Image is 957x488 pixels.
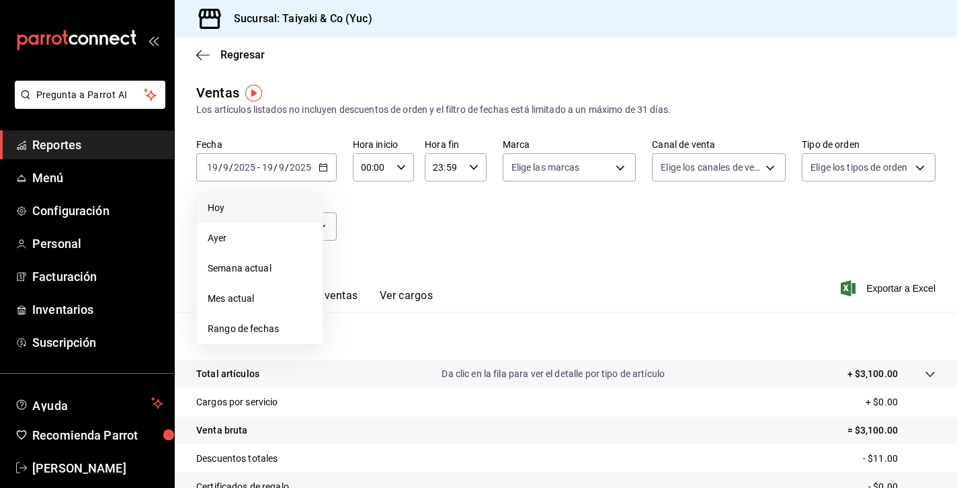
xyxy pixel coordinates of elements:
[223,11,372,27] h3: Sucursal: Taiyaki & Co (Yuc)
[847,367,898,381] p: + $3,100.00
[866,395,935,409] p: + $0.00
[233,162,256,173] input: ----
[196,83,239,103] div: Ventas
[196,423,247,438] p: Venta bruta
[32,459,163,477] span: [PERSON_NAME]
[511,161,580,174] span: Elige las marcas
[425,140,486,149] label: Hora fin
[229,162,233,173] span: /
[32,426,163,444] span: Recomienda Parrot
[802,140,935,149] label: Tipo de orden
[32,333,163,352] span: Suscripción
[208,231,312,245] span: Ayer
[36,88,144,102] span: Pregunta a Parrot AI
[863,452,935,466] p: - $11.00
[503,140,636,149] label: Marca
[289,162,312,173] input: ----
[208,292,312,306] span: Mes actual
[278,162,285,173] input: --
[148,35,159,46] button: open_drawer_menu
[305,289,358,312] button: Ver ventas
[245,85,262,101] img: Tooltip marker
[285,162,289,173] span: /
[196,103,935,117] div: Los artículos listados no incluyen descuentos de orden y el filtro de fechas está limitado a un m...
[442,367,665,381] p: Da clic en la fila para ver el detalle por tipo de artículo
[274,162,278,173] span: /
[261,162,274,173] input: --
[32,300,163,319] span: Inventarios
[32,235,163,253] span: Personal
[32,395,146,411] span: Ayuda
[208,261,312,276] span: Semana actual
[32,268,163,286] span: Facturación
[32,202,163,220] span: Configuración
[843,280,935,296] button: Exportar a Excel
[196,140,337,149] label: Fecha
[196,48,265,61] button: Regresar
[206,162,218,173] input: --
[208,322,312,336] span: Rango de fechas
[9,97,165,112] a: Pregunta a Parrot AI
[661,161,761,174] span: Elige los canales de venta
[380,289,433,312] button: Ver cargos
[196,328,935,344] p: Resumen
[32,169,163,187] span: Menú
[220,48,265,61] span: Regresar
[196,452,278,466] p: Descuentos totales
[257,162,260,173] span: -
[196,395,278,409] p: Cargos por servicio
[218,162,222,173] span: /
[32,136,163,154] span: Reportes
[15,81,165,109] button: Pregunta a Parrot AI
[810,161,907,174] span: Elige los tipos de orden
[222,162,229,173] input: --
[196,367,259,381] p: Total artículos
[652,140,786,149] label: Canal de venta
[218,289,433,312] div: navigation tabs
[208,201,312,215] span: Hoy
[847,423,935,438] p: = $3,100.00
[353,140,414,149] label: Hora inicio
